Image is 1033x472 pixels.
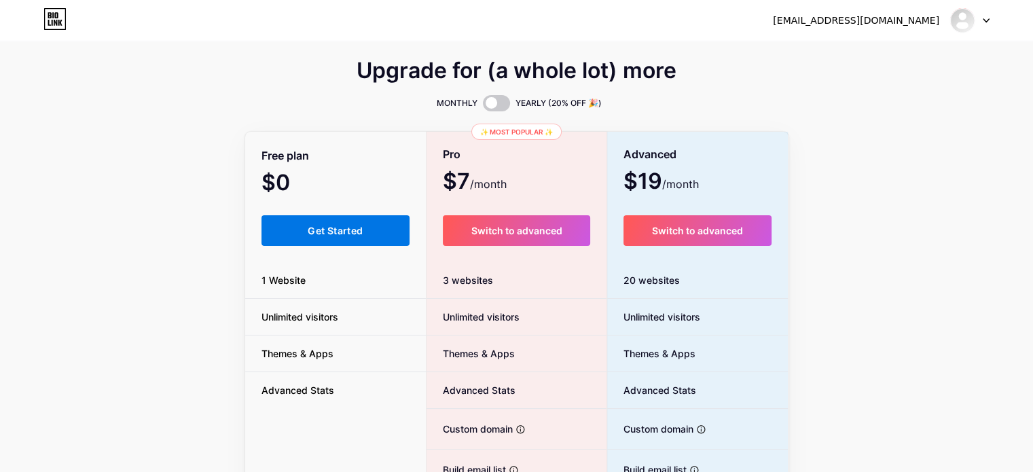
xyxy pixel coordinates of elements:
[623,143,676,166] span: Advanced
[427,346,515,361] span: Themes & Apps
[427,383,515,397] span: Advanced Stats
[427,422,513,436] span: Custom domain
[607,346,695,361] span: Themes & Apps
[308,225,363,236] span: Get Started
[427,310,520,324] span: Unlimited visitors
[662,176,699,192] span: /month
[245,273,322,287] span: 1 Website
[949,7,975,33] img: chokhidhanivillage
[607,262,789,299] div: 20 websites
[471,124,562,140] div: ✨ Most popular ✨
[261,144,309,168] span: Free plan
[261,215,410,246] button: Get Started
[245,346,350,361] span: Themes & Apps
[652,225,743,236] span: Switch to advanced
[427,262,606,299] div: 3 websites
[357,62,676,79] span: Upgrade for (a whole lot) more
[607,310,700,324] span: Unlimited visitors
[515,96,602,110] span: YEARLY (20% OFF 🎉)
[623,173,699,192] span: $19
[443,143,460,166] span: Pro
[470,176,507,192] span: /month
[773,14,939,28] div: [EMAIL_ADDRESS][DOMAIN_NAME]
[437,96,477,110] span: MONTHLY
[443,215,590,246] button: Switch to advanced
[607,383,696,397] span: Advanced Stats
[607,422,693,436] span: Custom domain
[245,310,355,324] span: Unlimited visitors
[261,175,327,194] span: $0
[443,173,507,192] span: $7
[245,383,350,397] span: Advanced Stats
[471,225,562,236] span: Switch to advanced
[623,215,772,246] button: Switch to advanced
